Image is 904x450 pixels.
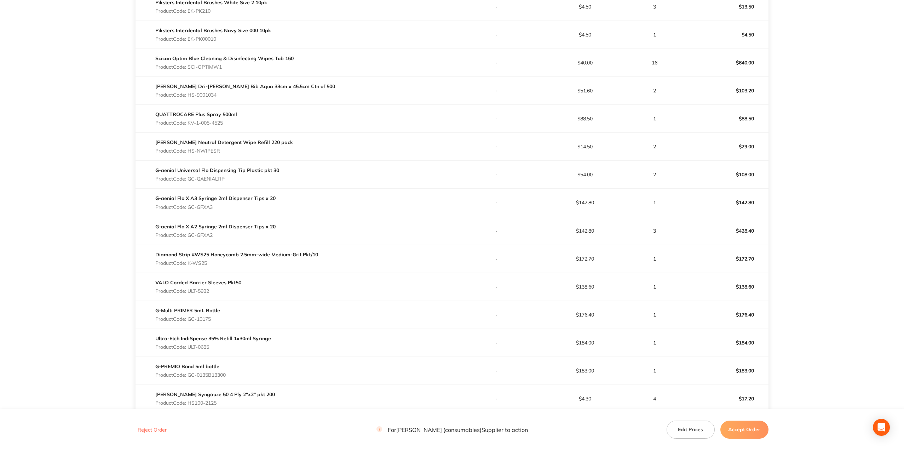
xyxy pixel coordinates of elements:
p: Product Code: SCI-OPTIMW1 [155,64,294,70]
p: 1 [629,368,679,374]
p: 3 [629,228,679,234]
a: [PERSON_NAME] Neutral Detergent Wipe Refill 220 pack [155,139,293,146]
button: Reject Order [136,427,169,433]
a: G-aenial Universal Flo Dispensing Tip Plastic pkt 30 [155,167,279,173]
p: $184.00 [541,340,629,346]
p: $51.60 [541,88,629,93]
p: $172.70 [541,256,629,262]
p: - [453,340,540,346]
a: G-aenial Flo X A2 Syringe 2ml Dispenser Tips x 20 [155,223,276,230]
p: $142.80 [680,194,768,211]
a: G-aenial Flo X A3 Syringe 2ml Dispenser Tips x 20 [155,195,276,201]
p: $640.00 [680,54,768,71]
p: $142.80 [541,200,629,205]
p: $428.40 [680,222,768,239]
a: Scican Optim Blue Cleaning & Disinfecting Wipes Tub 160 [155,55,294,62]
button: Edit Prices [667,421,715,438]
p: 1 [629,284,679,290]
p: $4.50 [680,26,768,43]
p: 1 [629,340,679,346]
p: 2 [629,144,679,149]
p: 1 [629,200,679,205]
p: Product Code: K-WS25 [155,260,318,266]
p: Product Code: GC-GFXA2 [155,232,276,238]
div: Open Intercom Messenger [873,419,890,436]
p: $138.60 [680,278,768,295]
p: $183.00 [680,362,768,379]
p: $4.30 [541,396,629,401]
a: Diamond Strip #WS25 Honeycomb 2.5mm-wide Medium-Grit Pkt/10 [155,251,318,258]
p: $184.00 [680,334,768,351]
p: $138.60 [541,284,629,290]
p: $4.50 [541,4,629,10]
p: - [453,200,540,205]
p: For [PERSON_NAME] (consumables) Supplier to action [376,426,528,433]
p: - [453,172,540,177]
a: Ultra-Etch IndiSpense 35% Refill 1x30ml Syringe [155,335,271,342]
p: - [453,60,540,65]
p: - [453,88,540,93]
a: [PERSON_NAME] Syngauze 50 4 Ply 2"x2" pkt 200 [155,391,275,398]
a: Piksters Interdental Brushes Navy Size 000 10pk [155,27,271,34]
p: - [453,144,540,149]
p: $183.00 [541,368,629,374]
p: 1 [629,32,679,38]
p: 1 [629,256,679,262]
a: QUATTROCARE Plus Spray 500ml [155,111,237,118]
a: [PERSON_NAME] Dri-[PERSON_NAME] Bib Aqua 33cm x 45.5cm Ctn of 500 [155,83,335,90]
p: $17.20 [680,390,768,407]
a: VALO Corded Barrier Sleeves Pkt50 [155,279,241,286]
p: $108.00 [680,166,768,183]
p: Product Code: HS100-2125 [155,400,275,406]
p: $14.50 [541,144,629,149]
p: - [453,256,540,262]
p: Product Code: EK-PK00010 [155,36,271,42]
p: $176.40 [541,312,629,318]
p: $88.50 [541,116,629,121]
p: - [453,284,540,290]
p: $88.50 [680,110,768,127]
p: $4.50 [541,32,629,38]
a: G-Multi PRIMER 5mL Bottle [155,307,220,314]
p: Product Code: KV-1-005-4525 [155,120,237,126]
p: $54.00 [541,172,629,177]
p: 3 [629,4,679,10]
p: Product Code: ULT-0685 [155,344,271,350]
p: - [453,32,540,38]
p: Product Code: GC-GFXA3 [155,204,276,210]
p: - [453,116,540,121]
p: 2 [629,88,679,93]
p: 16 [629,60,679,65]
p: $176.40 [680,306,768,323]
p: Product Code: GC-GAENIALTIP [155,176,279,182]
button: Accept Order [720,421,768,438]
p: Product Code: HS-NWIPESR [155,148,293,154]
p: 2 [629,172,679,177]
p: $29.00 [680,138,768,155]
a: G-PREMIO Bond 5ml bottle [155,363,219,370]
p: - [453,396,540,401]
p: 4 [629,396,679,401]
p: - [453,4,540,10]
p: $142.80 [541,228,629,234]
p: Product Code: ULT-5932 [155,288,241,294]
p: Product Code: HS-9001034 [155,92,335,98]
p: Product Code: EK-PK210 [155,8,267,14]
p: 1 [629,116,679,121]
p: - [453,368,540,374]
p: Product Code: GC-0135B13300 [155,372,226,378]
p: $40.00 [541,60,629,65]
p: - [453,312,540,318]
p: Product Code: GC-10175 [155,316,220,322]
p: - [453,228,540,234]
p: $103.20 [680,82,768,99]
p: 1 [629,312,679,318]
p: $172.70 [680,250,768,267]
